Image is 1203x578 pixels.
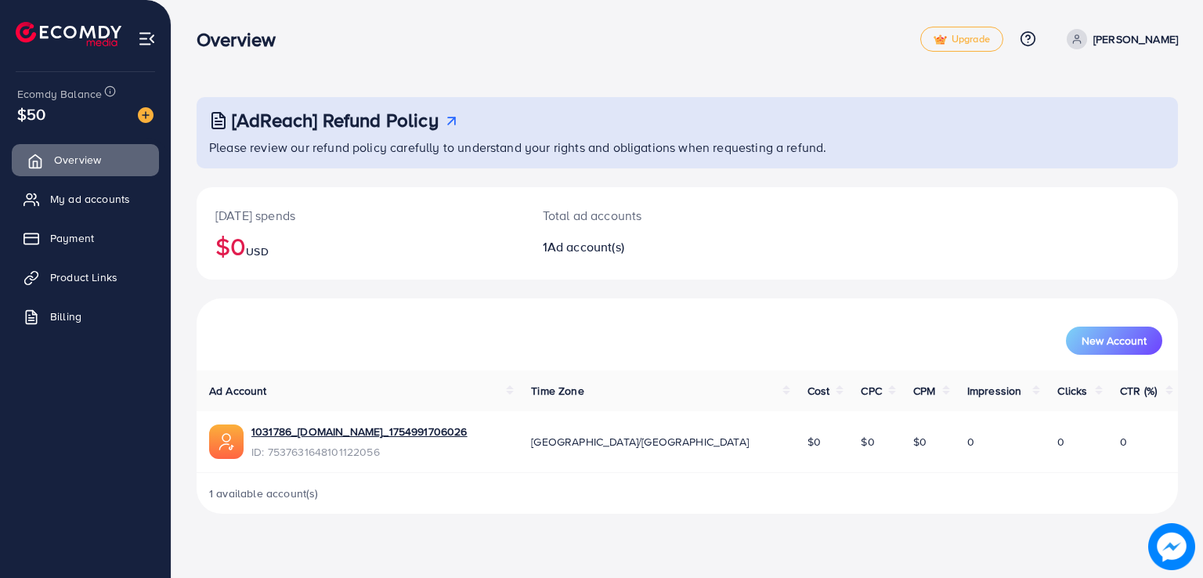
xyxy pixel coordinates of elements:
[807,383,830,399] span: Cost
[1060,29,1178,49] a: [PERSON_NAME]
[209,383,267,399] span: Ad Account
[1120,434,1127,450] span: 0
[12,144,159,175] a: Overview
[16,22,121,46] img: logo
[50,309,81,324] span: Billing
[543,206,750,225] p: Total ad accounts
[50,191,130,207] span: My ad accounts
[547,238,624,255] span: Ad account(s)
[934,34,990,45] span: Upgrade
[215,206,505,225] p: [DATE] spends
[861,434,874,450] span: $0
[1057,383,1087,399] span: Clicks
[967,434,974,450] span: 0
[246,244,268,259] span: USD
[1082,335,1147,346] span: New Account
[12,262,159,293] a: Product Links
[17,103,45,125] span: $50
[934,34,947,45] img: tick
[50,230,94,246] span: Payment
[138,107,154,123] img: image
[215,231,505,261] h2: $0
[1066,327,1162,355] button: New Account
[913,383,935,399] span: CPM
[251,444,468,460] span: ID: 7537631648101122056
[920,27,1003,52] a: tickUpgrade
[531,434,749,450] span: [GEOGRAPHIC_DATA]/[GEOGRAPHIC_DATA]
[12,183,159,215] a: My ad accounts
[1148,523,1195,570] img: image
[531,383,583,399] span: Time Zone
[12,301,159,332] a: Billing
[209,138,1169,157] p: Please review our refund policy carefully to understand your rights and obligations when requesti...
[861,383,881,399] span: CPC
[232,109,439,132] h3: [AdReach] Refund Policy
[913,434,927,450] span: $0
[17,86,102,102] span: Ecomdy Balance
[50,269,117,285] span: Product Links
[1057,434,1064,450] span: 0
[12,222,159,254] a: Payment
[138,30,156,48] img: menu
[54,152,101,168] span: Overview
[543,240,750,255] h2: 1
[807,434,821,450] span: $0
[209,424,244,459] img: ic-ads-acc.e4c84228.svg
[197,28,288,51] h3: Overview
[209,486,319,501] span: 1 available account(s)
[1093,30,1178,49] p: [PERSON_NAME]
[251,424,468,439] a: 1031786_[DOMAIN_NAME]_1754991706026
[1120,383,1157,399] span: CTR (%)
[967,383,1022,399] span: Impression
